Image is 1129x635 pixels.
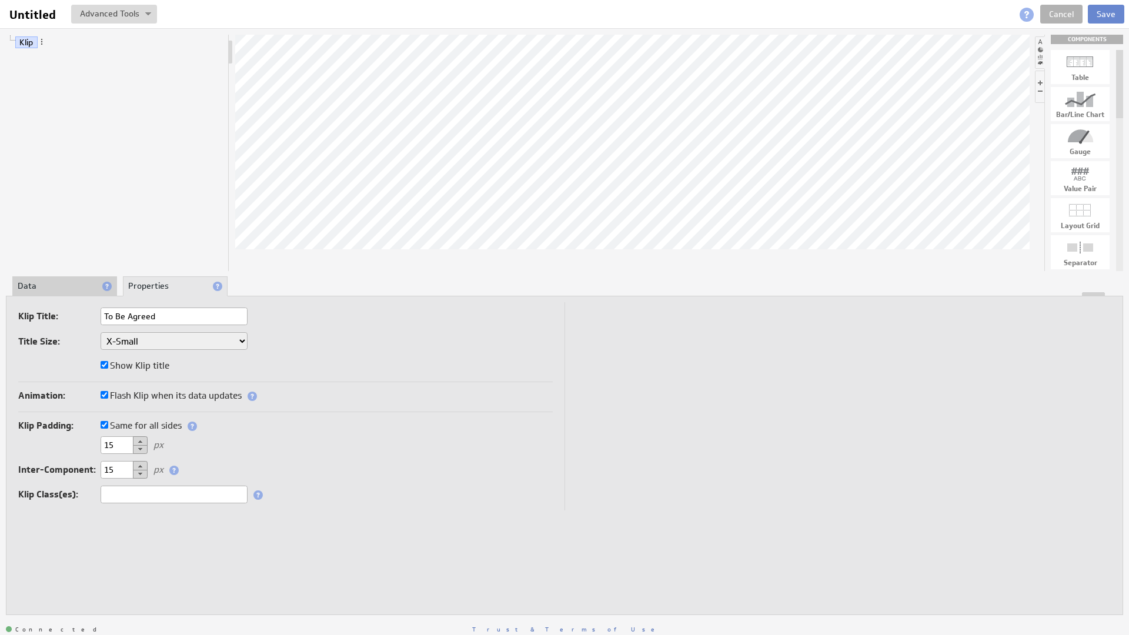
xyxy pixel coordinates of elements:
label: Klip Title: [18,308,101,325]
div: Layout Grid [1051,222,1110,229]
label: Title Size: [18,333,101,350]
div: Value Pair [1051,185,1110,192]
div: Table [1051,74,1110,81]
li: Properties [123,276,228,296]
div: Gauge [1051,148,1110,155]
label: Flash Klip when its data updates [101,387,242,404]
label: px [153,465,163,474]
input: Flash Klip when its data updates [101,391,108,399]
label: Same for all sides [101,417,182,434]
label: Inter-Component: [18,462,101,478]
div: Bar/Line Chart [1051,111,1110,118]
input: Show Klip title [101,361,108,369]
li: Data [12,276,117,296]
label: Klip Padding: [18,417,101,434]
input: Same for all sides [101,421,108,429]
label: Show Klip title [101,357,169,374]
span: Connected: ID: dpnc-26 Online: true [6,626,103,633]
span: More actions [38,38,46,46]
div: Separator [1051,259,1110,266]
li: Hide or show the component controls palette [1035,71,1044,103]
button: Save [1088,5,1124,24]
label: px [153,440,163,449]
input: Untitled [5,5,64,25]
label: Animation: [18,387,101,404]
img: button-savedrop.png [145,12,151,17]
label: Klip Class(es): [18,486,101,503]
a: Cancel [1040,5,1083,24]
a: Klip [15,36,38,48]
li: Hide or show the component palette [1035,36,1045,69]
a: Trust & Terms of Use [472,625,663,633]
div: Drag & drop components onto the workspace [1051,35,1123,44]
